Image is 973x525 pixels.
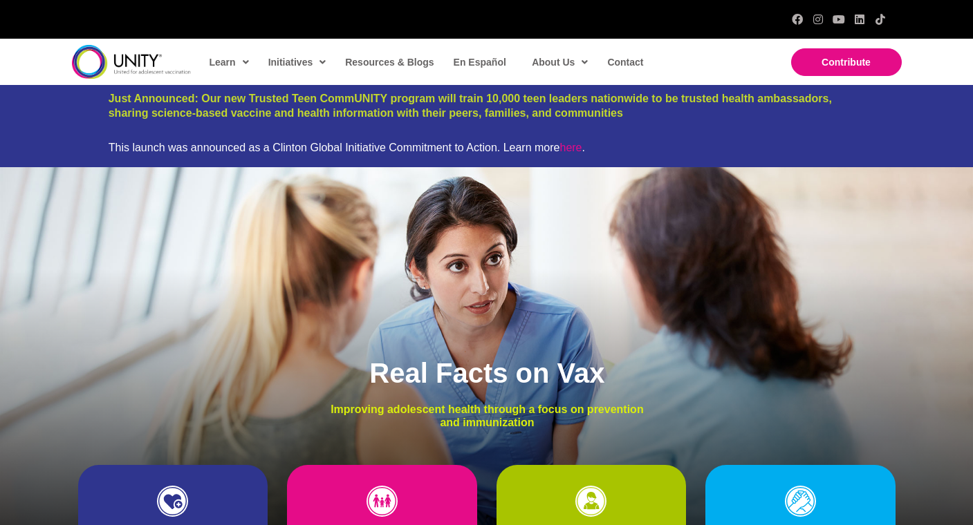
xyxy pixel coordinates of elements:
a: Contribute [791,48,902,76]
a: TikTok [875,14,886,25]
div: This launch was announced as a Clinton Global Initiative Commitment to Action. Learn more . [109,141,865,154]
img: unity-logo-dark [72,45,191,79]
span: Real Facts on Vax [369,358,604,388]
a: Contact [600,46,649,78]
span: About Us [532,52,588,73]
a: YouTube [833,14,844,25]
img: icon-HCP-1 [157,486,188,517]
p: Improving adolescent health through a focus on prevention and immunization [320,403,654,429]
img: icon-parents-1 [367,486,398,517]
span: Contact [607,57,643,68]
a: Instagram [813,14,824,25]
a: here [559,142,582,153]
span: Contribute [822,57,871,68]
img: icon-teens-1 [575,486,606,517]
span: Learn [210,52,249,73]
a: LinkedIn [854,14,865,25]
a: Facebook [792,14,803,25]
span: En Español [454,57,506,68]
span: Initiatives [268,52,326,73]
img: icon-support-1 [785,486,816,517]
a: About Us [525,46,593,78]
span: Resources & Blogs [345,57,434,68]
a: Just Announced: Our new Trusted Teen CommUNITY program will train 10,000 teen leaders nationwide ... [109,93,832,119]
a: En Español [447,46,512,78]
a: Resources & Blogs [338,46,439,78]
